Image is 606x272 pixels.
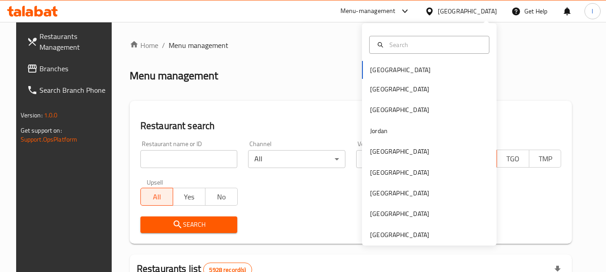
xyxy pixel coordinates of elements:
button: Search [140,216,238,233]
h2: Restaurant search [140,119,562,133]
span: TMP [533,152,558,165]
div: Menu-management [340,6,396,17]
div: [GEOGRAPHIC_DATA] [370,188,429,198]
span: l [592,6,593,16]
div: [GEOGRAPHIC_DATA] [370,168,429,177]
div: All [248,150,345,168]
a: Search Branch Phone [20,79,118,101]
span: No [209,190,234,203]
div: [GEOGRAPHIC_DATA] [370,230,429,240]
span: Restaurants Management [39,31,110,52]
a: Branches [20,58,118,79]
span: Get support on: [21,125,62,136]
span: Version: [21,109,43,121]
span: 1.0.0 [44,109,58,121]
a: Home [130,40,158,51]
div: All [356,150,453,168]
nav: breadcrumb [130,40,572,51]
button: Yes [173,188,205,206]
input: Search for restaurant name or ID.. [140,150,238,168]
div: [GEOGRAPHIC_DATA] [370,84,429,94]
span: Search [148,219,231,230]
div: [GEOGRAPHIC_DATA] [370,147,429,156]
div: [GEOGRAPHIC_DATA] [370,209,429,219]
h2: Menu management [130,69,218,83]
span: Yes [177,190,202,203]
span: Search Branch Phone [39,85,110,95]
button: All [140,188,173,206]
label: Upsell [147,179,163,185]
a: Restaurants Management [20,26,118,58]
button: No [205,188,238,206]
span: Menu management [169,40,228,51]
input: Search [386,40,484,50]
span: All [144,190,170,203]
button: TMP [529,150,562,168]
button: TGO [497,150,529,168]
div: [GEOGRAPHIC_DATA] [438,6,497,16]
div: Jordan [370,126,388,136]
div: [GEOGRAPHIC_DATA] [370,105,429,115]
span: Branches [39,63,110,74]
span: TGO [501,152,526,165]
a: Support.OpsPlatform [21,134,78,145]
li: / [162,40,165,51]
